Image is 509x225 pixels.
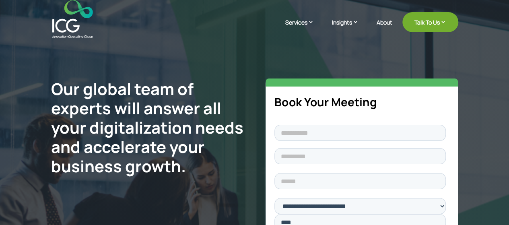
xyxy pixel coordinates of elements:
[377,19,392,38] a: About
[402,12,458,32] a: Talk To Us
[285,18,322,38] a: Services
[375,138,509,225] iframe: Chat Widget
[332,18,367,38] a: Insights
[51,78,243,177] span: Our global team of experts will answer all your digitalization needs and accelerate your business...
[274,95,449,113] h5: Book Your Meeting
